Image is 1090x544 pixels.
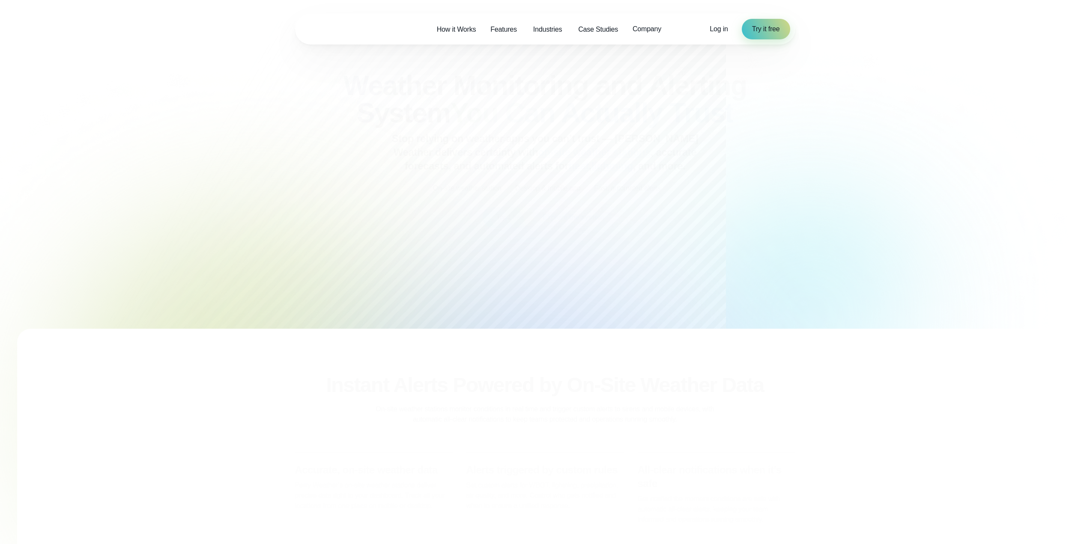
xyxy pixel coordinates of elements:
span: Log in [710,25,728,33]
span: Try it free [752,24,780,34]
span: Case Studies [578,24,618,35]
a: Case Studies [571,21,625,38]
span: Features [490,24,517,35]
span: Industries [533,24,562,35]
span: How it Works [437,24,476,35]
a: Try it free [742,19,790,39]
a: How it Works [430,21,484,38]
a: Log in [710,24,728,34]
span: Company [633,24,661,34]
